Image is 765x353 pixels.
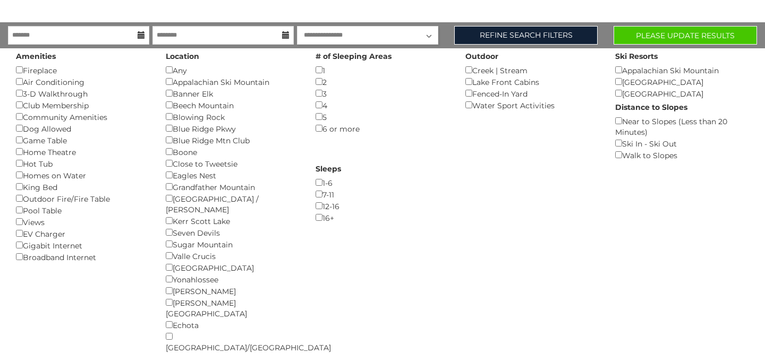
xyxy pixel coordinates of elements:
div: Valle Crucis [166,250,300,262]
div: 12-16 [316,200,449,212]
div: 1-6 [316,177,449,188]
div: 4 [316,99,449,111]
div: 2 [316,76,449,88]
div: [GEOGRAPHIC_DATA]/[GEOGRAPHIC_DATA] [166,331,300,353]
div: [GEOGRAPHIC_DATA] [615,88,749,99]
label: Distance to Slopes [615,102,687,113]
div: Community Amenities [16,111,150,123]
div: Ski In - Ski Out [615,137,749,149]
div: King Bed [16,181,150,193]
div: Home Theatre [16,146,150,158]
div: Outdoor Fire/Fire Table [16,193,150,204]
div: Near to Slopes (Less than 20 Minutes) [615,115,749,137]
div: Beech Mountain [166,99,300,111]
div: [PERSON_NAME] [166,285,300,297]
div: Kerr Scott Lake [166,215,300,227]
div: 6 or more [316,123,449,134]
div: Walk to Slopes [615,149,749,161]
div: Gigabit Internet [16,239,150,251]
div: [GEOGRAPHIC_DATA] / [PERSON_NAME] [166,193,300,215]
div: Homes on Water [16,169,150,181]
div: Air Conditioning [16,76,150,88]
div: Fenced-In Yard [465,88,599,99]
div: Eagles Nest [166,169,300,181]
div: Blowing Rock [166,111,300,123]
div: Yonahlossee [166,273,300,285]
div: Hot Tub [16,158,150,169]
div: 7-11 [316,188,449,200]
button: Please Update Results [614,26,757,45]
div: Blue Ridge Mtn Club [166,134,300,146]
div: Appalachian Ski Mountain [615,64,749,76]
div: Creek | Stream [465,64,599,76]
div: Water Sport Activities [465,99,599,111]
div: Views [16,216,150,228]
div: Lake Front Cabins [465,76,599,88]
div: Grandfather Mountain [166,181,300,193]
div: Banner Elk [166,88,300,99]
div: Game Table [16,134,150,146]
div: 3 [316,88,449,99]
div: EV Charger [16,228,150,239]
div: Fireplace [16,64,150,76]
label: Outdoor [465,51,498,62]
div: Pool Table [16,204,150,216]
div: 1 [316,64,449,76]
div: Broadband Internet [16,251,150,263]
div: Appalachian Ski Mountain [166,76,300,88]
div: Any [166,64,300,76]
div: 3-D Walkthrough [16,88,150,99]
div: [GEOGRAPHIC_DATA] [166,262,300,273]
div: Seven Devils [166,227,300,238]
label: Location [166,51,199,62]
div: Dog Allowed [16,123,150,134]
div: Club Membership [16,99,150,111]
div: Close to Tweetsie [166,158,300,169]
div: Echota [166,319,300,331]
div: 5 [316,111,449,123]
div: Sugar Mountain [166,238,300,250]
label: Ski Resorts [615,51,658,62]
div: Blue Ridge Pkwy [166,123,300,134]
div: [PERSON_NAME][GEOGRAPHIC_DATA] [166,297,300,319]
div: [GEOGRAPHIC_DATA] [615,76,749,88]
div: 16+ [316,212,449,223]
a: Refine Search Filters [454,26,598,45]
label: # of Sleeping Areas [316,51,392,62]
label: Amenities [16,51,56,62]
div: Boone [166,146,300,158]
label: Sleeps [316,163,341,174]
